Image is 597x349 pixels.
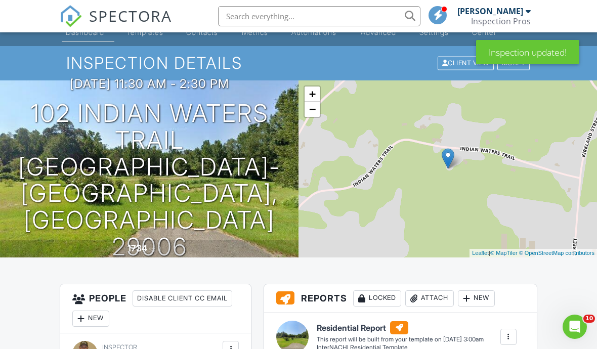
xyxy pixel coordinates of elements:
[70,77,229,91] h3: [DATE] 11:30 am - 2:30 pm
[438,57,494,70] div: Client View
[317,321,484,334] h6: Residential Report
[60,284,251,333] h3: People
[317,335,484,343] div: This report will be built from your template on [DATE] 3:00am
[405,290,454,307] div: Attach
[60,14,172,35] a: SPECTORA
[264,284,537,313] h3: Reports
[60,5,82,27] img: The Best Home Inspection Software - Spectora
[72,311,109,327] div: New
[476,40,579,64] div: Inspection updated!
[149,245,163,253] span: sq. ft.
[470,249,597,257] div: |
[305,102,320,117] a: Zoom out
[458,290,495,307] div: New
[66,54,531,72] h1: Inspection Details
[457,6,523,16] div: [PERSON_NAME]
[16,100,282,260] h1: 102 Indian Waters Trail [GEOGRAPHIC_DATA]-[GEOGRAPHIC_DATA], [GEOGRAPHIC_DATA] 29006
[218,6,420,26] input: Search everything...
[133,290,232,307] div: Disable Client CC Email
[305,86,320,102] a: Zoom in
[583,315,595,323] span: 10
[437,59,496,66] a: Client View
[89,5,172,26] span: SPECTORA
[519,250,594,256] a: © OpenStreetMap contributors
[127,243,147,253] div: 1734
[490,250,518,256] a: © MapTiler
[472,250,489,256] a: Leaflet
[353,290,401,307] div: Locked
[563,315,587,339] iframe: Intercom live chat
[497,57,530,70] div: More
[471,16,531,26] div: Inspection Pros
